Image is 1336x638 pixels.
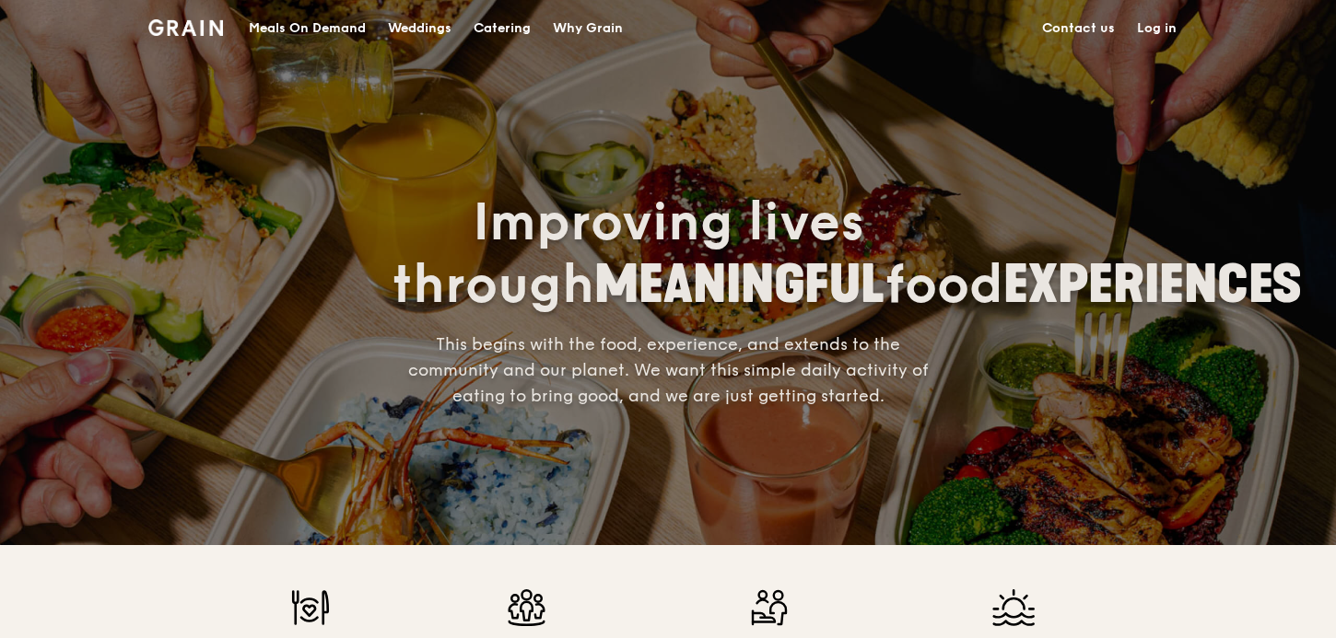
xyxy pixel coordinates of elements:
[388,1,451,56] div: Weddings
[446,589,607,626] img: Bringing people together
[1126,1,1188,56] a: Log in
[672,589,867,626] img: Supporting local communities
[594,254,885,316] span: MEANINGFUL
[148,19,223,36] img: Grain
[553,1,623,56] div: Why Grain
[474,1,531,56] div: Catering
[392,191,1302,317] span: Improving lives through food
[463,1,542,56] a: Catering
[932,589,1096,626] img: Taking care of the planet
[408,334,929,406] span: This begins with the food, experience, and extends to the community and our planet. We want this ...
[240,589,381,626] img: Making healthy, tasty
[249,1,366,56] div: Meals On Demand
[377,1,463,56] a: Weddings
[1031,1,1126,56] a: Contact us
[1003,254,1302,316] span: EXPERIENCES
[542,1,634,56] a: Why Grain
